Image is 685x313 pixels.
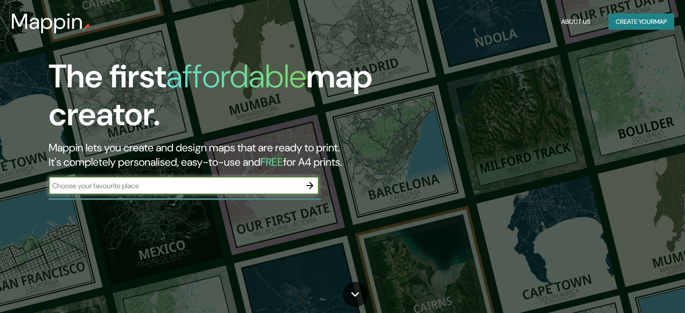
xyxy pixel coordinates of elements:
h1: The first map creator. [49,58,391,141]
button: About Us [558,14,594,30]
h3: Mappin [11,9,83,34]
h2: Mappin lets you create and design maps that are ready to print. It's completely personalised, eas... [49,141,391,169]
input: Choose your favourite place [49,181,301,191]
h1: affordable [166,55,306,97]
img: mappin-pin [83,23,91,31]
button: Create yourmap [608,14,674,30]
h5: FREE [260,155,283,169]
